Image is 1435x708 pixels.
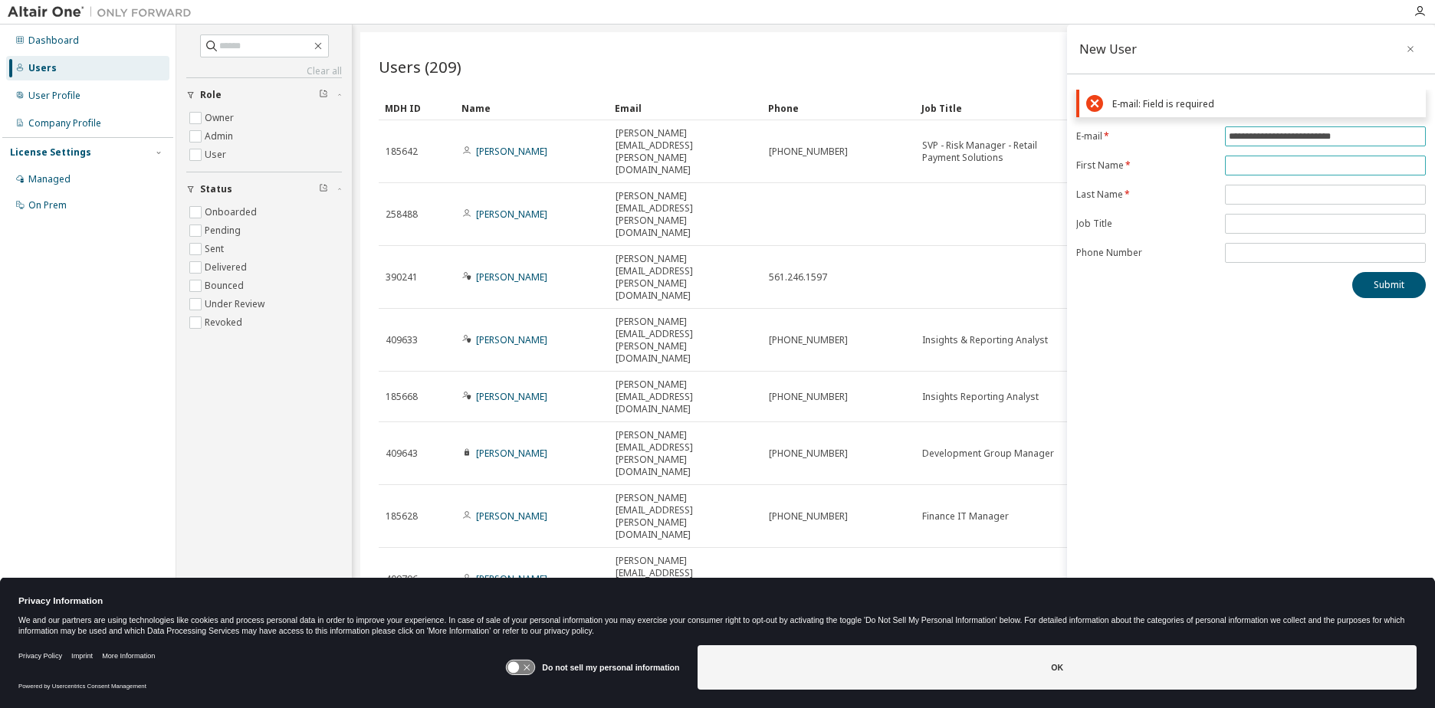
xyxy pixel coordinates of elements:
[1076,159,1216,172] label: First Name
[769,271,827,284] span: 561.246.1597
[476,510,547,523] a: [PERSON_NAME]
[205,240,227,258] label: Sent
[186,78,342,112] button: Role
[386,447,418,460] span: 409643
[186,65,342,77] a: Clear all
[922,334,1048,346] span: Insights & Reporting Analyst
[205,258,250,277] label: Delivered
[1079,43,1137,55] div: New User
[921,96,1062,120] div: Job Title
[476,572,547,585] a: [PERSON_NAME]
[205,203,260,221] label: Onboarded
[386,573,418,585] span: 409796
[28,34,79,47] div: Dashboard
[476,390,547,403] a: [PERSON_NAME]
[476,145,547,158] a: [PERSON_NAME]
[386,334,418,346] span: 409633
[28,62,57,74] div: Users
[616,492,755,541] span: [PERSON_NAME][EMAIL_ADDRESS][PERSON_NAME][DOMAIN_NAME]
[205,127,236,146] label: Admin
[1076,218,1216,230] label: Job Title
[28,199,67,211] div: On Prem
[8,5,199,20] img: Altair One
[1112,98,1419,110] div: E-mail: Field is required
[205,109,237,127] label: Owner
[616,190,755,239] span: [PERSON_NAME][EMAIL_ADDRESS][PERSON_NAME][DOMAIN_NAME]
[385,96,449,120] div: MDH ID
[769,447,848,460] span: [PHONE_NUMBER]
[386,510,418,523] span: 185628
[616,316,755,365] span: [PERSON_NAME][EMAIL_ADDRESS][PERSON_NAME][DOMAIN_NAME]
[205,313,245,332] label: Revoked
[769,391,848,403] span: [PHONE_NUMBER]
[476,270,547,284] a: [PERSON_NAME]
[28,90,80,102] div: User Profile
[476,333,547,346] a: [PERSON_NAME]
[476,208,547,221] a: [PERSON_NAME]
[200,89,222,101] span: Role
[769,334,848,346] span: [PHONE_NUMBER]
[616,127,755,176] span: [PERSON_NAME][EMAIL_ADDRESS][PERSON_NAME][DOMAIN_NAME]
[205,295,268,313] label: Under Review
[386,208,418,221] span: 258488
[922,510,1009,523] span: Finance IT Manager
[319,183,328,195] span: Clear filter
[476,447,547,460] a: [PERSON_NAME]
[922,391,1039,403] span: Insights Reporting Analyst
[319,89,328,101] span: Clear filter
[1352,272,1426,298] button: Submit
[205,221,244,240] label: Pending
[769,510,848,523] span: [PHONE_NUMBER]
[186,172,342,206] button: Status
[10,146,91,159] div: License Settings
[379,56,461,77] span: Users (209)
[28,173,71,185] div: Managed
[200,183,232,195] span: Status
[386,146,418,158] span: 185642
[616,429,755,478] span: [PERSON_NAME][EMAIL_ADDRESS][PERSON_NAME][DOMAIN_NAME]
[386,391,418,403] span: 185668
[616,555,755,604] span: [PERSON_NAME][EMAIL_ADDRESS][PERSON_NAME][DOMAIN_NAME]
[205,146,229,164] label: User
[922,139,1062,164] span: SVP - Risk Manager - Retail Payment Solutions
[769,146,848,158] span: [PHONE_NUMBER]
[615,96,756,120] div: Email
[616,379,755,415] span: [PERSON_NAME][EMAIL_ADDRESS][DOMAIN_NAME]
[616,253,755,302] span: [PERSON_NAME][EMAIL_ADDRESS][PERSON_NAME][DOMAIN_NAME]
[461,96,603,120] div: Name
[1076,130,1216,143] label: E-mail
[1076,247,1216,259] label: Phone Number
[922,447,1054,460] span: Development Group Manager
[28,117,101,129] div: Company Profile
[386,271,418,284] span: 390241
[205,277,247,295] label: Bounced
[1076,188,1216,201] label: Last Name
[768,96,909,120] div: Phone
